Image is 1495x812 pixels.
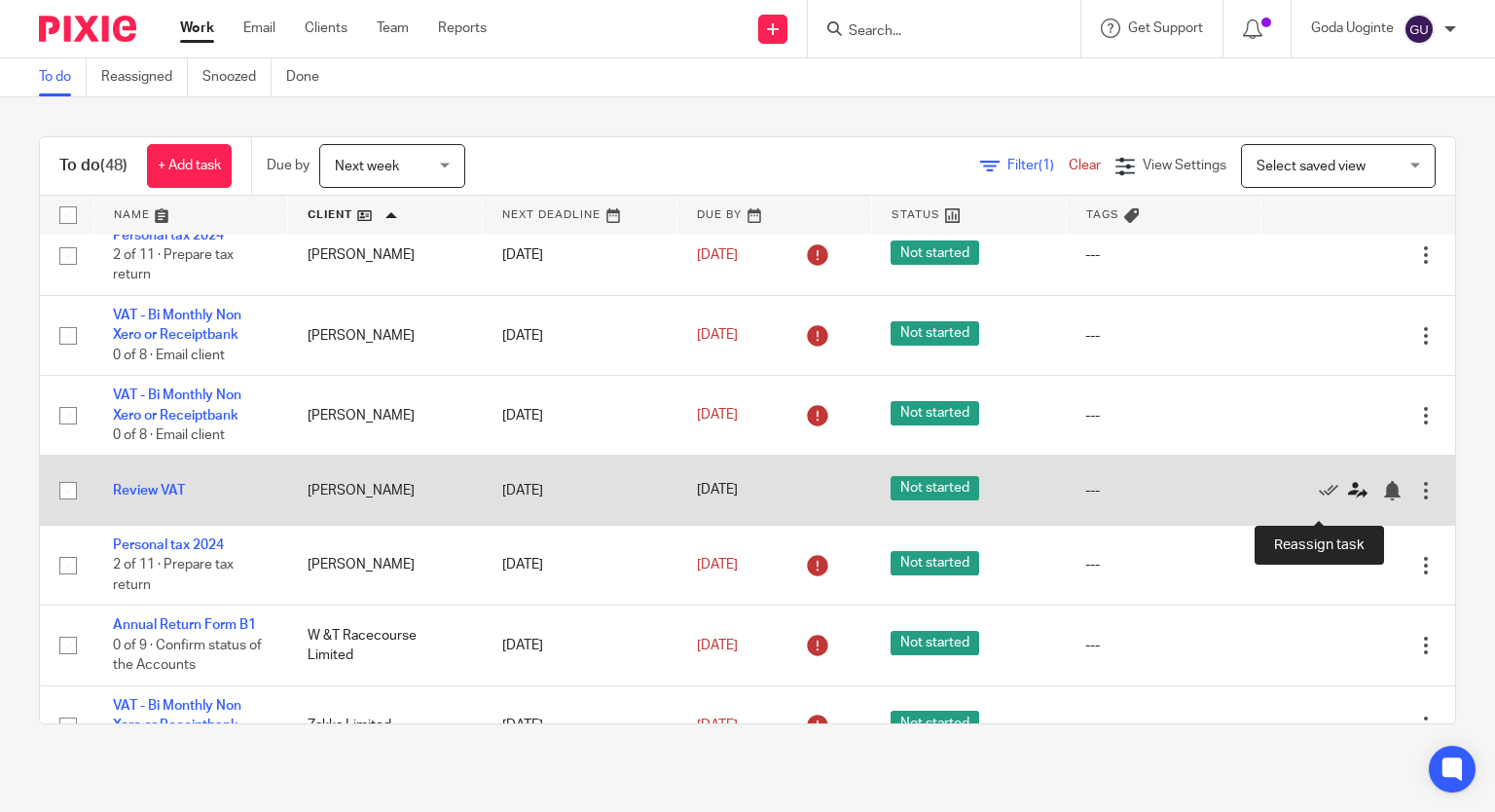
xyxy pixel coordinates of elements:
[113,388,241,422] a: VAT - Bi Monthly Non Xero or Receiptbank
[891,321,979,346] span: Not started
[202,58,272,96] a: Snoozed
[288,215,483,295] td: [PERSON_NAME]
[483,456,677,525] td: [DATE]
[267,156,310,175] p: Due by
[39,58,87,96] a: To do
[113,484,185,498] a: Review VAT
[847,23,1022,41] input: Search
[697,484,738,498] span: [DATE]
[305,18,347,38] a: Clients
[335,160,399,173] span: Next week
[288,296,483,376] td: [PERSON_NAME]
[891,476,979,500] span: Not started
[697,719,738,732] span: [DATE]
[1085,245,1241,265] div: ---
[113,309,241,342] a: VAT - Bi Monthly Non Xero or Receiptbank
[1085,555,1241,574] div: ---
[1319,480,1348,499] a: Mark as done
[1143,159,1226,172] span: View Settings
[113,349,225,362] span: 0 of 8 · Email client
[288,456,483,525] td: [PERSON_NAME]
[891,711,979,735] span: Not started
[483,606,677,685] td: [DATE]
[1085,481,1241,500] div: ---
[377,18,409,38] a: Team
[891,240,979,265] span: Not started
[147,144,232,188] a: + Add task
[113,248,234,282] span: 2 of 11 · Prepare tax return
[483,215,677,295] td: [DATE]
[39,16,136,42] img: Pixie
[100,158,128,173] span: (48)
[697,328,738,342] span: [DATE]
[438,18,487,38] a: Reports
[243,18,275,38] a: Email
[891,631,979,655] span: Not started
[59,156,128,176] h1: To do
[1085,716,1241,735] div: ---
[1311,18,1394,38] p: Goda Uoginte
[1404,14,1435,45] img: svg%3E
[113,428,225,442] span: 0 of 8 · Email client
[1085,636,1241,655] div: ---
[891,551,979,575] span: Not started
[1069,159,1101,172] a: Clear
[1128,21,1203,35] span: Get Support
[1086,209,1119,220] span: Tags
[113,558,234,592] span: 2 of 11 · Prepare tax return
[113,618,256,632] a: Annual Return Form B1
[483,296,677,376] td: [DATE]
[180,18,214,38] a: Work
[113,699,241,732] a: VAT - Bi Monthly Non Xero or Receiptbank
[113,538,224,552] a: Personal tax 2024
[483,376,677,456] td: [DATE]
[288,606,483,685] td: W &T Racecourse Limited
[697,558,738,572] span: [DATE]
[697,639,738,652] span: [DATE]
[288,685,483,765] td: Zakka Limited
[1007,159,1069,172] span: Filter
[101,58,188,96] a: Reassigned
[891,401,979,425] span: Not started
[483,685,677,765] td: [DATE]
[113,639,262,673] span: 0 of 9 · Confirm status of the Accounts
[1085,326,1241,346] div: ---
[697,409,738,423] span: [DATE]
[483,525,677,605] td: [DATE]
[1257,160,1366,173] span: Select saved view
[1039,159,1054,172] span: (1)
[288,525,483,605] td: [PERSON_NAME]
[1085,406,1241,425] div: ---
[697,248,738,262] span: [DATE]
[113,229,224,242] a: Personal tax 2024
[286,58,334,96] a: Done
[288,376,483,456] td: [PERSON_NAME]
